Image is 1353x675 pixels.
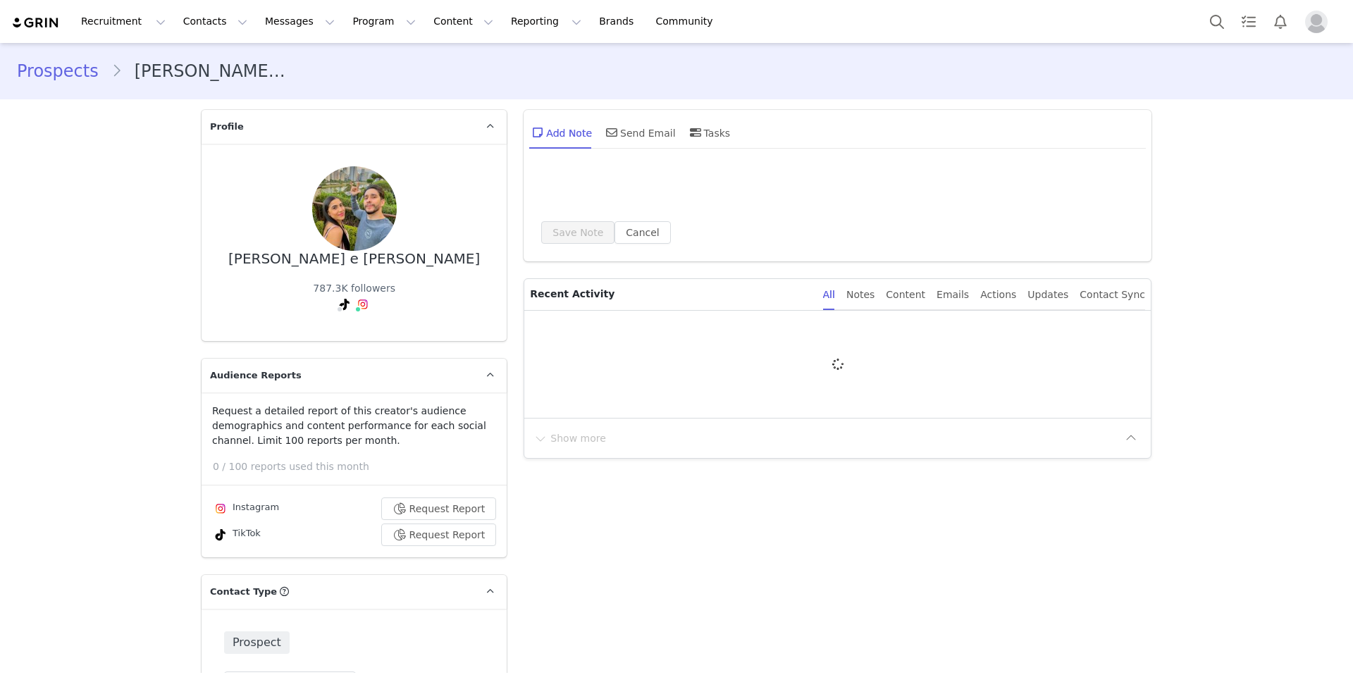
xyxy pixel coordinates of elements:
[886,279,925,311] div: Content
[257,6,343,37] button: Messages
[212,526,261,543] div: TikTok
[1265,6,1296,37] button: Notifications
[17,58,111,84] a: Prospects
[224,631,290,654] span: Prospect
[175,6,256,37] button: Contacts
[1305,11,1328,33] img: placeholder-profile.jpg
[228,251,480,267] div: [PERSON_NAME] e [PERSON_NAME]
[425,6,502,37] button: Content
[530,279,811,310] p: Recent Activity
[1201,6,1232,37] button: Search
[1233,6,1264,37] a: Tasks
[381,497,497,520] button: Request Report
[73,6,174,37] button: Recruitment
[210,120,244,134] span: Profile
[648,6,728,37] a: Community
[212,404,496,448] p: Request a detailed report of this creator's audience demographics and content performance for eac...
[212,500,279,517] div: Instagram
[213,459,507,474] p: 0 / 100 reports used this month
[1027,279,1068,311] div: Updates
[1297,11,1342,33] button: Profile
[502,6,590,37] button: Reporting
[846,279,875,311] div: Notes
[591,6,646,37] a: Brands
[529,116,592,149] div: Add Note
[357,299,369,310] img: instagram.svg
[980,279,1016,311] div: Actions
[614,221,670,244] button: Cancel
[1080,279,1145,311] div: Contact Sync
[823,279,835,311] div: All
[210,585,277,599] span: Contact Type
[344,6,424,37] button: Program
[603,116,676,149] div: Send Email
[381,524,497,546] button: Request Report
[937,279,969,311] div: Emails
[210,369,302,383] span: Audience Reports
[215,503,226,514] img: instagram.svg
[312,166,397,251] img: db16ae76-8581-41ba-a55f-b8fd6240a69b--s.jpg
[687,116,731,149] div: Tasks
[11,16,61,30] img: grin logo
[313,281,395,296] div: 787.3K followers
[541,221,614,244] button: Save Note
[533,427,607,450] button: Show more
